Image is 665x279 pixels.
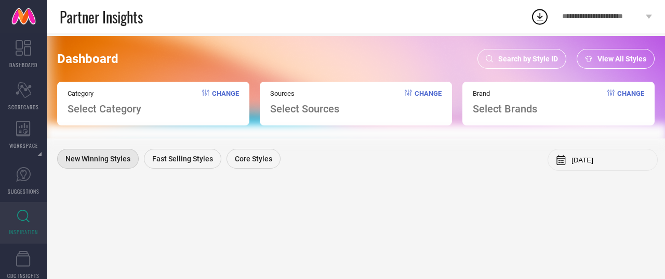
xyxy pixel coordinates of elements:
[152,155,213,163] span: Fast Selling Styles
[8,103,39,111] span: SCORECARDS
[530,7,549,26] div: Open download list
[9,61,37,69] span: DASHBOARD
[212,90,239,115] span: Change
[60,6,143,28] span: Partner Insights
[415,90,442,115] span: Change
[498,55,558,63] span: Search by Style ID
[65,155,130,163] span: New Winning Styles
[617,90,644,115] span: Change
[235,155,272,163] span: Core Styles
[57,52,118,66] span: Dashboard
[8,187,39,195] span: SUGGESTIONS
[270,90,339,97] span: Sources
[9,142,38,149] span: WORKSPACE
[68,103,141,115] span: Select Category
[597,55,646,63] span: View All Styles
[9,228,38,236] span: INSPIRATION
[473,90,537,97] span: Brand
[68,90,141,97] span: Category
[473,103,537,115] span: Select Brands
[571,156,649,164] input: Select month
[270,103,339,115] span: Select Sources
